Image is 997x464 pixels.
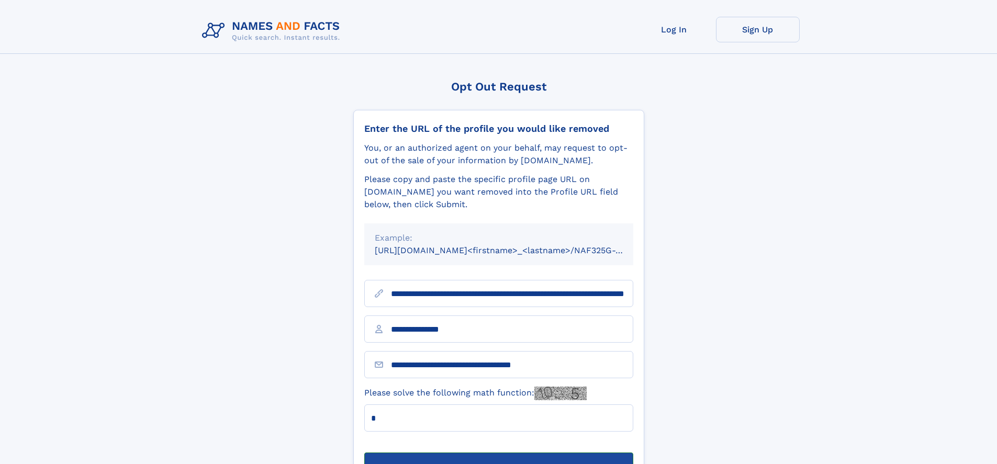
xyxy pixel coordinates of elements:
[375,232,623,244] div: Example:
[198,17,349,45] img: Logo Names and Facts
[353,80,644,93] div: Opt Out Request
[375,245,653,255] small: [URL][DOMAIN_NAME]<firstname>_<lastname>/NAF325G-xxxxxxxx
[364,387,587,400] label: Please solve the following math function:
[364,123,633,134] div: Enter the URL of the profile you would like removed
[632,17,716,42] a: Log In
[364,142,633,167] div: You, or an authorized agent on your behalf, may request to opt-out of the sale of your informatio...
[716,17,800,42] a: Sign Up
[364,173,633,211] div: Please copy and paste the specific profile page URL on [DOMAIN_NAME] you want removed into the Pr...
